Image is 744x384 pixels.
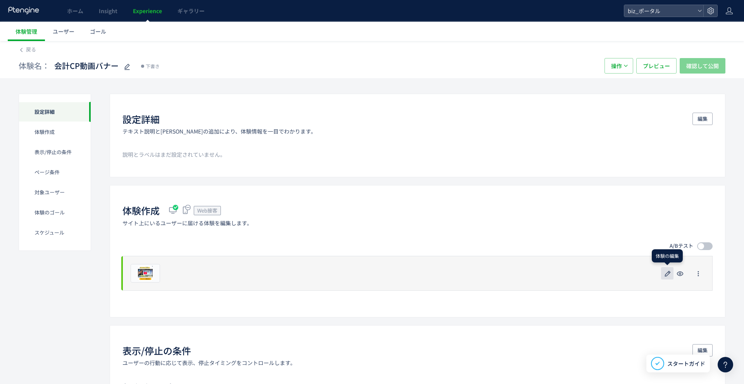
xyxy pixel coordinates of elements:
[122,219,252,227] p: サイト上にいるユーザーに届ける体験を編集します。
[197,207,217,214] span: Web接客
[122,204,160,217] h1: 体験作成
[667,360,705,368] span: スタートガイド
[625,5,694,17] span: biz_ポータル
[604,58,633,74] button: 操作
[670,242,693,250] span: A/Bテスト
[26,46,36,53] span: 戻る
[54,60,119,72] span: 会計CP動画バナー
[133,266,158,281] img: aaff753b6aeef66e7283831cacb01ade1759824119661.png
[686,58,719,74] span: 確認して公開
[680,58,725,74] button: 確認して公開
[122,151,713,158] p: 説明とラベルはまだ設定されていません。
[19,102,91,122] div: 設定詳細
[643,58,670,74] span: プレビュー
[122,113,160,126] h1: 設定詳細
[19,122,91,142] div: 体験作成
[652,249,683,262] div: 体験の編集
[692,344,713,357] button: 編集
[692,113,713,125] button: 編集
[67,7,83,15] span: ホーム
[122,344,191,357] h1: 表示/停止の条件
[122,359,296,367] p: ユーザーの行動に応じて表示、停止タイミングをコントロールします。
[99,7,117,15] span: Insight
[19,162,91,182] div: ページ条件
[122,127,316,135] p: テキスト説明と[PERSON_NAME]の追加により、体験情報を一目でわかります。
[177,7,205,15] span: ギャラリー
[697,113,708,125] span: 編集
[90,27,106,35] span: ゴール
[53,27,74,35] span: ユーザー
[636,58,677,74] button: プレビュー
[19,142,91,162] div: 表示/停止の条件
[15,27,37,35] span: 体験管理
[611,58,622,74] span: 操作
[19,223,91,243] div: スケジュール​
[146,62,160,70] span: 下書き
[19,202,91,223] div: 体験のゴール
[19,182,91,202] div: 対象ユーザー
[19,60,50,72] span: 体験名：
[133,7,162,15] span: Experience
[697,344,708,357] span: 編集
